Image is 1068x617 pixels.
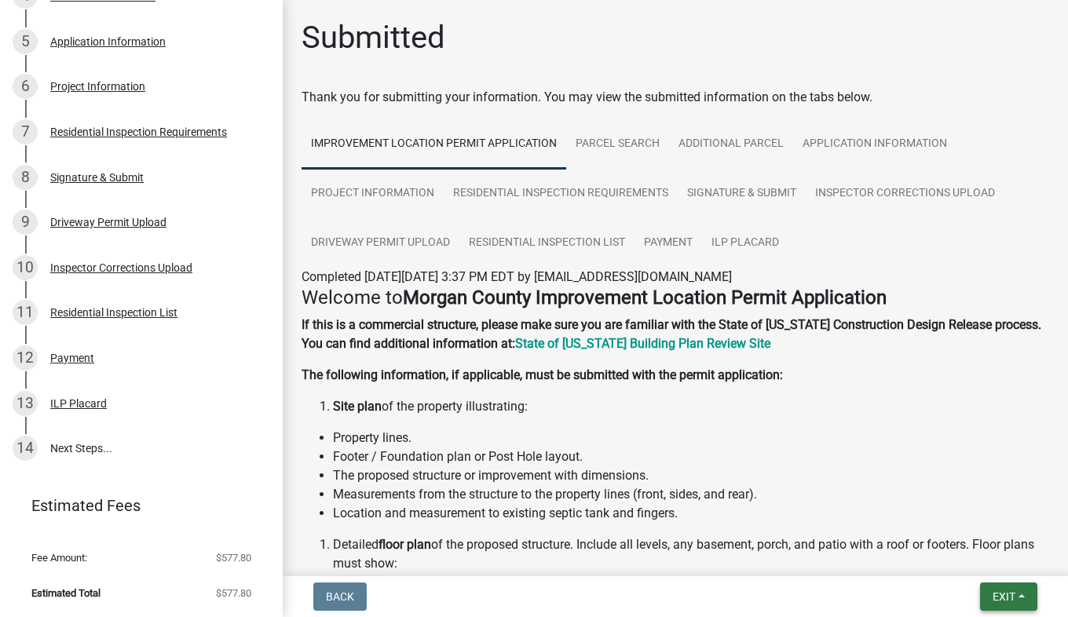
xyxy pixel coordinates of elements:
a: Improvement Location Permit Application [302,119,566,170]
div: Payment [50,352,94,363]
a: Driveway Permit Upload [302,218,459,268]
a: Parcel search [566,119,669,170]
span: $577.80 [216,588,251,598]
a: Payment [635,218,702,268]
a: ILP Placard [702,218,788,268]
div: 11 [13,300,38,325]
span: Completed [DATE][DATE] 3:37 PM EDT by [EMAIL_ADDRESS][DOMAIN_NAME] [302,269,732,284]
a: Estimated Fees [13,490,258,521]
span: Back [326,590,354,603]
div: Project Information [50,81,145,92]
a: Inspector Corrections Upload [806,169,1004,219]
a: Residential Inspection List [459,218,635,268]
div: Thank you for submitting your information. You may view the submitted information on the tabs below. [302,88,1049,107]
div: ILP Placard [50,398,107,409]
span: Exit [993,590,1015,603]
h1: Submitted [302,19,445,57]
div: Residential Inspection Requirements [50,126,227,137]
li: of the property illustrating: [333,397,1049,416]
li: Measurements from the structure to the property lines (front, sides, and rear). [333,485,1049,504]
li: Property lines. [333,429,1049,447]
a: Project Information [302,169,444,219]
a: Signature & Submit [678,169,806,219]
div: Driveway Permit Upload [50,217,166,228]
li: Detailed of the proposed structure. Include all levels, any basement, porch, and patio with a roo... [333,535,1049,573]
strong: If this is a commercial structure, please make sure you are familiar with the State of [US_STATE]... [302,317,1041,351]
span: Estimated Total [31,588,101,598]
h4: Welcome to [302,287,1049,309]
a: Application Information [793,119,956,170]
div: 5 [13,29,38,54]
div: Application Information [50,36,166,47]
strong: floor plan [379,537,431,552]
strong: Morgan County Improvement Location Permit Application [403,287,887,308]
span: $577.80 [216,553,251,563]
a: State of [US_STATE] Building Plan Review Site [515,336,770,351]
button: Exit [980,582,1037,611]
strong: The following information, if applicable, must be submitted with the permit application: [302,367,783,382]
div: 8 [13,165,38,190]
div: Inspector Corrections Upload [50,262,192,273]
div: Signature & Submit [50,172,144,183]
div: 14 [13,436,38,461]
li: Footer / Foundation plan or Post Hole layout. [333,447,1049,466]
li: Location and measurement to existing septic tank and fingers. [333,504,1049,523]
div: 9 [13,210,38,235]
a: ADDITIONAL PARCEL [669,119,793,170]
span: Fee Amount: [31,553,87,563]
strong: Site plan [333,399,382,414]
div: 12 [13,345,38,371]
div: 7 [13,119,38,144]
li: The proposed structure or improvement with dimensions. [333,466,1049,485]
div: 6 [13,74,38,99]
button: Back [313,582,367,611]
a: Residential Inspection Requirements [444,169,678,219]
div: 10 [13,255,38,280]
div: Residential Inspection List [50,307,177,318]
div: 13 [13,391,38,416]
